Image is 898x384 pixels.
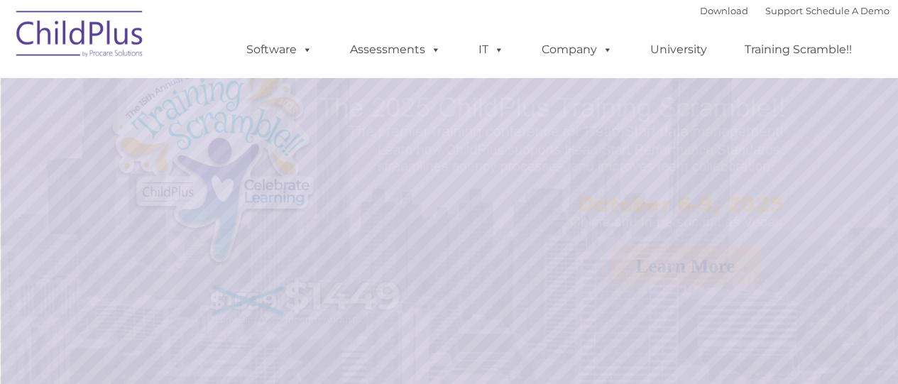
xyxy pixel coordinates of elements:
[700,5,748,16] a: Download
[700,5,889,16] font: |
[232,35,327,64] a: Software
[806,5,889,16] a: Schedule A Demo
[636,35,721,64] a: University
[336,35,455,64] a: Assessments
[9,1,151,72] img: ChildPlus by Procare Solutions
[765,5,803,16] a: Support
[527,35,627,64] a: Company
[730,35,866,64] a: Training Scramble!!
[610,246,762,286] a: Learn More
[464,35,518,64] a: IT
